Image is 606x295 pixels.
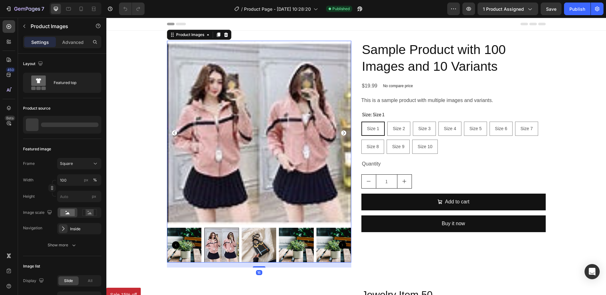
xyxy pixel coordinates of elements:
[255,270,500,285] h1: Jewelry Item 50
[5,116,15,121] div: Beta
[339,180,363,189] div: Add to cart
[541,3,561,15] button: Save
[312,108,324,113] span: Size 3
[546,6,556,12] span: Save
[255,23,439,58] h2: Sample Product with 100 Images and 10 Variants
[414,108,426,113] span: Size 7
[57,191,101,202] input: px
[286,108,299,113] span: Size 2
[363,108,375,113] span: Size 5
[564,3,591,15] button: Publish
[241,6,243,12] span: /
[23,225,42,231] div: Navigation
[82,176,90,184] button: %
[23,105,50,111] div: Product source
[255,93,279,101] legend: Size: Size 1
[92,194,96,199] span: px
[478,3,538,15] button: 1 product assigned
[60,210,95,245] img: What Is The Answer And Why?
[173,210,207,245] img: What Is The Answer And Why?
[585,264,600,279] div: Open Intercom Messenger
[23,263,40,269] div: Image list
[23,194,35,199] label: Height
[119,3,145,15] div: Undo/Redo
[244,6,311,12] span: Product Page - [DATE] 10:28:20
[62,39,84,45] p: Advanced
[23,239,101,251] button: Show more
[64,278,73,284] span: Slide
[57,158,101,169] button: Square
[569,6,585,12] div: Publish
[311,126,326,131] span: Size 10
[255,176,439,193] button: Add to cart
[88,278,92,284] span: All
[150,252,156,257] div: 16
[84,177,88,183] div: px
[276,66,306,70] p: No compare price
[54,75,92,90] div: Featured top
[66,224,73,231] button: Carousel Back Arrow
[255,80,387,85] p: This is a sample product with multiple images and variants.
[91,176,99,184] button: px
[3,3,47,15] button: 7
[291,157,305,171] button: increment
[337,108,350,113] span: Size 4
[31,22,84,30] p: Product Images
[270,157,291,171] input: quantity
[336,202,359,211] div: Buy it now
[23,146,51,152] div: Featured image
[41,5,44,13] p: 7
[23,60,44,68] div: Layout
[48,242,77,248] div: Show more
[23,177,33,183] label: Width
[255,141,439,152] div: Quantity
[255,63,272,74] div: $19.99
[261,108,273,113] span: Size 1
[106,18,606,295] iframe: To enrich screen reader interactions, please activate Accessibility in Grammarly extension settings
[483,6,524,12] span: 1 product assigned
[232,224,240,231] button: Carousel Next Arrow
[68,14,99,20] div: Product Images
[23,208,53,217] div: Image scale
[23,277,45,285] div: Display
[235,113,240,118] button: Carousel Next Arrow
[389,108,401,113] span: Size 6
[6,67,15,72] div: 450
[332,6,350,12] span: Published
[23,161,35,166] label: Frame
[210,210,245,245] img: What Is The Answer And Why?
[255,198,439,214] button: Buy it now
[286,126,298,131] span: Size 9
[70,226,100,232] div: Inside
[255,157,270,171] button: decrement
[57,174,101,186] input: px%
[93,177,97,183] div: %
[260,126,273,131] span: Size 8
[60,161,73,166] span: Square
[31,39,49,45] p: Settings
